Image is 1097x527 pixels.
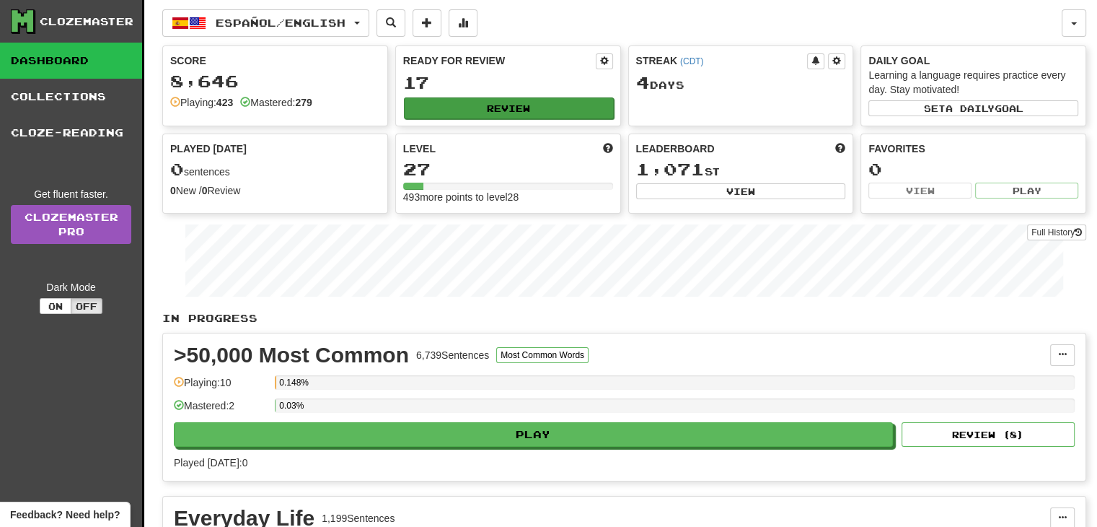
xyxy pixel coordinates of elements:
[403,74,613,92] div: 17
[403,141,436,156] span: Level
[636,74,846,92] div: Day s
[174,398,268,422] div: Mastered: 2
[170,95,233,110] div: Playing:
[71,298,102,314] button: Off
[174,344,409,366] div: >50,000 Most Common
[868,183,972,199] button: View
[449,9,477,37] button: More stats
[416,348,489,362] div: 6,739 Sentences
[170,185,176,196] strong: 0
[40,14,133,29] div: Clozemaster
[174,422,893,447] button: Play
[404,97,614,119] button: Review
[11,205,131,244] a: ClozemasterPro
[10,508,120,522] span: Open feedback widget
[403,160,613,178] div: 27
[413,9,441,37] button: Add sentence to collection
[636,53,808,68] div: Streak
[162,311,1086,326] p: In Progress
[636,159,705,179] span: 1,071
[170,159,184,179] span: 0
[170,53,380,68] div: Score
[174,457,247,469] span: Played [DATE]: 0
[174,375,268,399] div: Playing: 10
[11,187,131,201] div: Get fluent faster.
[603,141,613,156] span: Score more points to level up
[40,298,71,314] button: On
[636,183,846,199] button: View
[636,141,715,156] span: Leaderboard
[403,190,613,204] div: 493 more points to level 28
[835,141,845,156] span: This week in points, UTC
[975,183,1078,199] button: Play
[162,9,369,37] button: Español/English
[1027,225,1086,240] button: Full History
[868,160,1078,178] div: 0
[216,17,345,29] span: Español / English
[946,103,995,113] span: a daily
[636,72,650,92] span: 4
[868,100,1078,116] button: Seta dailygoal
[216,97,233,108] strong: 423
[902,422,1075,447] button: Review (8)
[170,141,247,156] span: Played [DATE]
[322,511,395,526] div: 1,199 Sentences
[403,53,596,68] div: Ready for Review
[376,9,405,37] button: Search sentences
[868,68,1078,97] div: Learning a language requires practice every day. Stay motivated!
[240,95,312,110] div: Mastered:
[868,141,1078,156] div: Favorites
[170,183,380,198] div: New / Review
[496,347,589,363] button: Most Common Words
[295,97,312,108] strong: 279
[170,160,380,179] div: sentences
[868,53,1078,68] div: Daily Goal
[11,280,131,295] div: Dark Mode
[170,72,380,90] div: 8,646
[680,56,703,66] a: (CDT)
[636,160,846,179] div: st
[202,185,208,196] strong: 0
